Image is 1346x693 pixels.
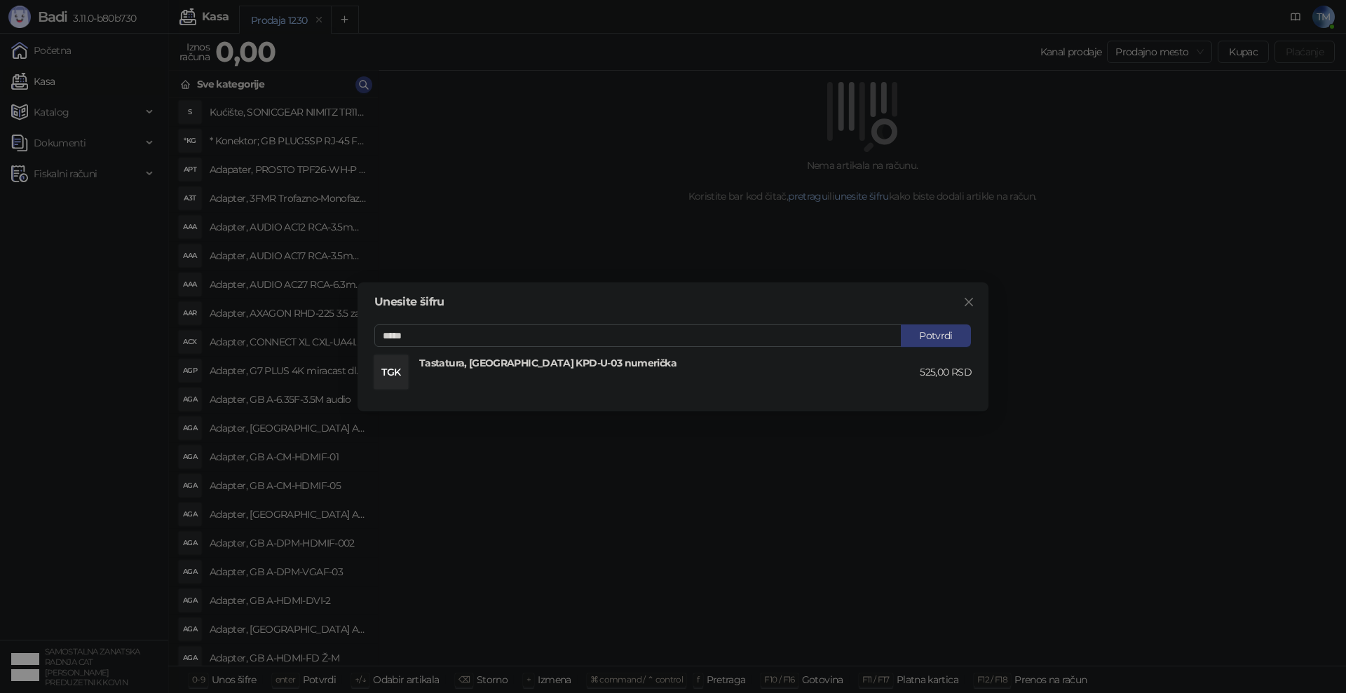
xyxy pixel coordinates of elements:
[920,364,972,380] div: 525,00 RSD
[374,355,408,389] div: TGK
[374,296,972,308] div: Unesite šifru
[958,291,980,313] button: Close
[419,355,920,371] h4: Tastatura, [GEOGRAPHIC_DATA] KPD-U-03 numerička
[901,324,971,347] button: Potvrdi
[958,296,980,308] span: Zatvori
[963,296,974,308] span: close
